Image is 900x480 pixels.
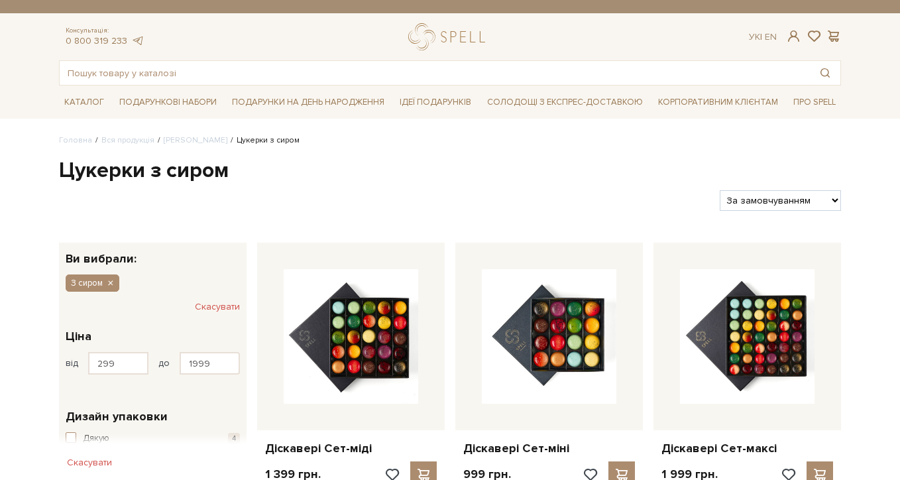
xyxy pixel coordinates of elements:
[59,157,841,185] h1: Цукерки з сиром
[131,35,144,46] a: telegram
[66,328,91,345] span: Ціна
[71,277,103,289] span: З сиром
[661,441,833,456] a: Діскавері Сет-максі
[59,135,92,145] a: Головна
[760,31,762,42] span: |
[101,135,154,145] a: Вся продукція
[227,92,390,113] span: Подарунки на День народження
[227,135,300,147] li: Цукерки з сиром
[195,296,240,318] button: Скасувати
[59,452,120,473] button: Скасувати
[66,274,119,292] button: З сиром
[482,91,648,113] a: Солодощі з експрес-доставкою
[788,92,841,113] span: Про Spell
[653,91,783,113] a: Корпоративним клієнтам
[66,432,240,446] button: Дякую 4
[228,433,240,444] span: 4
[394,92,477,113] span: Ідеї подарунків
[180,352,240,375] input: Ціна
[83,432,109,446] span: Дякую
[60,61,810,85] input: Пошук товару у каталозі
[749,31,777,43] div: Ук
[59,92,109,113] span: Каталог
[164,135,227,145] a: [PERSON_NAME]
[408,23,491,50] a: logo
[765,31,777,42] a: En
[810,61,840,85] button: Пошук товару у каталозі
[463,441,635,456] a: Діскавері Сет-міні
[66,408,168,426] span: Дизайн упаковки
[265,441,437,456] a: Діскавері Сет-міді
[66,35,127,46] a: 0 800 319 233
[158,357,170,369] span: до
[66,357,78,369] span: від
[114,92,222,113] span: Подарункові набори
[66,27,144,35] span: Консультація:
[59,243,247,265] div: Ви вибрали:
[88,352,148,375] input: Ціна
